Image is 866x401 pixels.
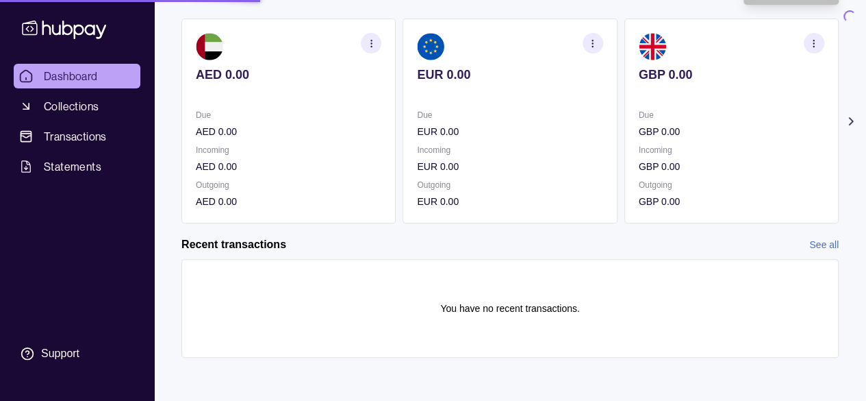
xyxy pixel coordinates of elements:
[639,33,666,60] img: gb
[196,108,381,123] p: Due
[196,67,381,82] p: AED 0.00
[639,159,824,174] p: GBP 0.00
[417,124,602,139] p: EUR 0.00
[196,178,381,193] p: Outgoing
[417,33,444,60] img: eu
[14,94,140,119] a: Collections
[639,194,824,209] p: GBP 0.00
[14,124,140,149] a: Transactions
[639,124,824,139] p: GBP 0.00
[417,143,602,158] p: Incoming
[196,194,381,209] p: AED 0.00
[639,178,824,193] p: Outgoing
[44,128,107,145] span: Transactions
[196,33,223,60] img: ae
[44,98,99,114] span: Collections
[639,67,824,82] p: GBP 0.00
[196,124,381,139] p: AED 0.00
[639,143,824,158] p: Incoming
[44,158,101,175] span: Statements
[809,237,839,252] a: See all
[417,194,602,209] p: EUR 0.00
[417,108,602,123] p: Due
[196,143,381,158] p: Incoming
[417,159,602,174] p: EUR 0.00
[196,159,381,174] p: AED 0.00
[14,154,140,179] a: Statements
[14,64,140,88] a: Dashboard
[181,237,286,252] h2: Recent transactions
[14,339,140,368] a: Support
[417,178,602,193] p: Outgoing
[639,108,824,123] p: Due
[417,67,602,82] p: EUR 0.00
[440,301,579,316] p: You have no recent transactions.
[44,68,98,84] span: Dashboard
[41,346,79,361] div: Support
